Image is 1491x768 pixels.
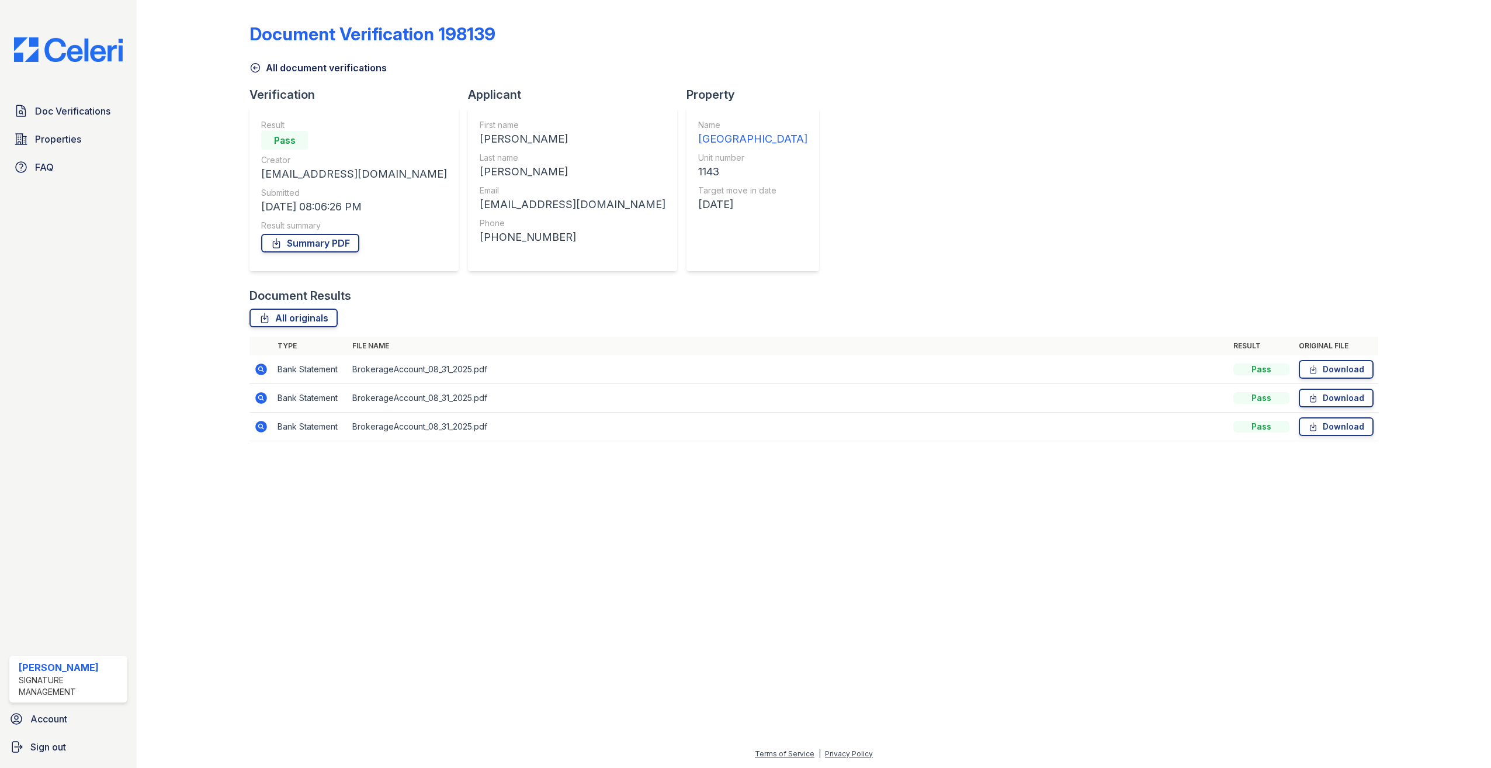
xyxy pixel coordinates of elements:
[480,131,665,147] div: [PERSON_NAME]
[19,660,123,674] div: [PERSON_NAME]
[9,155,127,179] a: FAQ
[698,119,807,147] a: Name [GEOGRAPHIC_DATA]
[35,160,54,174] span: FAQ
[261,187,447,199] div: Submitted
[348,355,1229,384] td: BrokerageAccount_08_31_2025.pdf
[249,23,495,44] div: Document Verification 198139
[755,749,814,758] a: Terms of Service
[698,164,807,180] div: 1143
[249,87,468,103] div: Verification
[19,674,123,698] div: Signature Management
[1294,337,1378,355] th: Original file
[261,166,447,182] div: [EMAIL_ADDRESS][DOMAIN_NAME]
[9,99,127,123] a: Doc Verifications
[273,337,348,355] th: Type
[698,196,807,213] div: [DATE]
[686,87,828,103] div: Property
[1299,360,1374,379] a: Download
[9,127,127,151] a: Properties
[261,199,447,215] div: [DATE] 08:06:26 PM
[468,87,686,103] div: Applicant
[825,749,873,758] a: Privacy Policy
[261,220,447,231] div: Result summary
[480,164,665,180] div: [PERSON_NAME]
[5,707,132,731] a: Account
[1299,389,1374,407] a: Download
[273,413,348,441] td: Bank Statement
[1233,421,1289,433] div: Pass
[249,61,387,75] a: All document verifications
[698,131,807,147] div: [GEOGRAPHIC_DATA]
[261,119,447,131] div: Result
[698,119,807,131] div: Name
[261,154,447,166] div: Creator
[480,119,665,131] div: First name
[1233,392,1289,404] div: Pass
[1299,417,1374,436] a: Download
[273,384,348,413] td: Bank Statement
[480,217,665,229] div: Phone
[273,355,348,384] td: Bank Statement
[1233,364,1289,375] div: Pass
[348,413,1229,441] td: BrokerageAccount_08_31_2025.pdf
[698,185,807,196] div: Target move in date
[5,37,132,62] img: CE_Logo_Blue-a8612792a0a2168367f1c8372b55b34899dd931a85d93a1a3d3e32e68fde9ad4.png
[819,749,821,758] div: |
[348,337,1229,355] th: File name
[480,196,665,213] div: [EMAIL_ADDRESS][DOMAIN_NAME]
[5,735,132,759] a: Sign out
[480,152,665,164] div: Last name
[249,288,351,304] div: Document Results
[348,384,1229,413] td: BrokerageAccount_08_31_2025.pdf
[261,131,308,150] div: Pass
[480,185,665,196] div: Email
[30,712,67,726] span: Account
[261,234,359,252] a: Summary PDF
[480,229,665,245] div: [PHONE_NUMBER]
[249,309,338,327] a: All originals
[35,104,110,118] span: Doc Verifications
[1229,337,1294,355] th: Result
[35,132,81,146] span: Properties
[698,152,807,164] div: Unit number
[30,740,66,754] span: Sign out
